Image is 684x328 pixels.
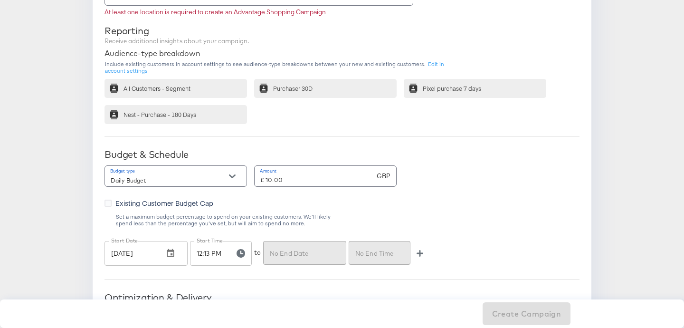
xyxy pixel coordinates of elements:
[104,37,461,46] div: Receive additional insights about your campaign.
[225,169,239,183] button: Open
[423,85,546,93] div: Pixel purchase 7 days
[254,241,261,265] div: to
[104,25,461,37] div: Reporting
[104,8,413,17] div: At least one location is required to create an Advantage Shopping Campaign
[123,111,247,119] div: Nest - Purchase - 180 Days
[254,165,397,187] div: GBP
[115,198,213,208] span: Existing Customer Budget Cap
[104,48,461,58] div: Audience-type breakdown
[104,292,247,303] div: Optimization & Delivery
[255,166,377,186] input: Enter your budget
[115,213,342,227] div: Set a maximum budget percentage to spend on your existing customers. We'll likely spend less than...
[104,149,579,160] div: Budget & Schedule
[104,61,461,74] div: Include existing customers in account settings to see audience-type breakdowns between your new a...
[123,85,247,93] div: All Customers - Segment
[273,85,397,93] div: Purchaser 30D
[105,60,444,74] a: Edit in account settings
